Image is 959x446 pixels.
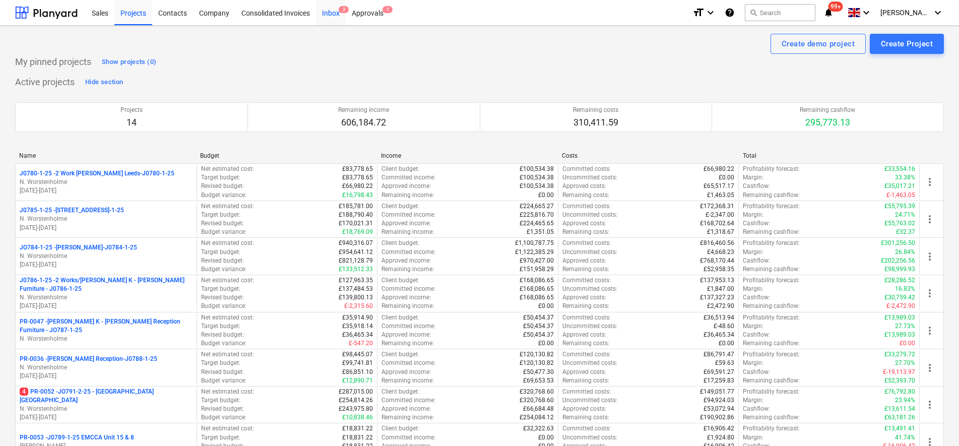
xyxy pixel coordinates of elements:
[884,350,915,359] p: £33,279.72
[342,413,373,422] p: £10,838.46
[562,302,609,310] p: Remaining costs :
[85,77,123,88] div: Hide section
[201,376,246,385] p: Budget variance :
[201,302,246,310] p: Budget variance :
[707,228,734,236] p: £1,318.67
[743,228,800,236] p: Remaining cashflow :
[515,239,554,247] p: £1,100,787.75
[381,331,431,339] p: Approved income :
[880,9,931,17] span: [PERSON_NAME]
[745,4,815,21] button: Search
[20,243,137,252] p: JO784-1-25 - [PERSON_NAME]-J0784-1-25
[381,302,434,310] p: Remaining income :
[342,191,373,200] p: £16,798.43
[562,257,606,265] p: Approved costs :
[201,350,254,359] p: Net estimated cost :
[700,239,734,247] p: £816,460.56
[743,165,800,173] p: Profitability forecast :
[562,350,611,359] p: Committed costs :
[520,285,554,293] p: £168,086.65
[562,359,617,367] p: Uncommitted costs :
[562,285,617,293] p: Uncommitted costs :
[20,169,193,195] div: J0780-1-25 -2 Work [PERSON_NAME] Leeds-J0780-1-25N. Worstenholme[DATE]-[DATE]
[895,211,915,219] p: 24.71%
[520,257,554,265] p: £970,427.00
[19,152,192,159] div: Name
[707,191,734,200] p: £1,463.05
[20,317,193,343] div: PR-0047 -[PERSON_NAME] K - [PERSON_NAME] Reception Furniture - JO787-1-25N. Worstenholme
[743,152,916,159] div: Total
[884,313,915,322] p: £13,989.03
[20,243,193,269] div: JO784-1-25 -[PERSON_NAME]-J0784-1-25N. Worstenholme[DATE]-[DATE]
[562,331,606,339] p: Approved costs :
[339,285,373,293] p: £137,484.53
[520,173,554,182] p: £100,534.38
[700,219,734,228] p: £168,702.64
[20,178,193,186] p: N. Worstenholme
[562,376,609,385] p: Remaining costs :
[743,293,770,302] p: Cashflow :
[800,106,855,114] p: Remaining cashflow
[881,257,915,265] p: £202,256.56
[339,388,373,396] p: £287,015.00
[743,339,800,348] p: Remaining cashflow :
[520,211,554,219] p: £225,816.70
[895,359,915,367] p: 27.70%
[870,34,944,54] button: Create Project
[381,359,435,367] p: Committed income :
[884,265,915,274] p: £98,999.93
[381,219,431,228] p: Approved income :
[743,276,800,285] p: Profitability forecast :
[562,173,617,182] p: Uncommitted costs :
[706,211,734,219] p: £-2,347.00
[704,313,734,322] p: £36,513.94
[381,313,419,322] p: Client budget :
[562,165,611,173] p: Committed costs :
[924,213,936,225] span: more_vert
[339,211,373,219] p: £188,790.40
[339,6,349,13] span: 2
[381,376,434,385] p: Remaining income :
[523,322,554,331] p: £50,454.37
[201,322,240,331] p: Target budget :
[705,7,717,19] i: keyboard_arrow_down
[743,350,800,359] p: Profitability forecast :
[886,191,915,200] p: £-1,463.05
[860,7,872,19] i: keyboard_arrow_down
[381,173,435,182] p: Committed income :
[381,191,434,200] p: Remaining income :
[381,182,431,190] p: Approved income :
[884,405,915,413] p: £13,611.54
[342,322,373,331] p: £35,918.14
[924,176,936,188] span: more_vert
[381,257,431,265] p: Approved income :
[381,405,431,413] p: Approved income :
[381,368,431,376] p: Approved income :
[743,396,763,405] p: Margin :
[704,331,734,339] p: £36,465.34
[349,339,373,348] p: £-547.20
[201,293,244,302] p: Revised budget :
[562,313,611,322] p: Committed costs :
[523,313,554,322] p: £50,454.37
[520,219,554,228] p: £224,465.65
[201,191,246,200] p: Budget variance :
[20,252,193,261] p: N. Worstenholme
[381,239,419,247] p: Client budget :
[339,239,373,247] p: £940,316.07
[562,276,611,285] p: Committed costs :
[20,186,193,195] p: [DATE] - [DATE]
[573,116,618,129] p: 310,411.59
[381,388,419,396] p: Client budget :
[20,206,193,232] div: J0785-1-25 -[STREET_ADDRESS]-1-25N. Worstenholme[DATE]-[DATE]
[573,106,618,114] p: Remaining costs
[743,173,763,182] p: Margin :
[201,413,246,422] p: Budget variance :
[201,228,246,236] p: Budget variance :
[527,228,554,236] p: £1,351.05
[20,302,193,310] p: [DATE] - [DATE]
[342,359,373,367] p: £99,741.81
[700,257,734,265] p: £768,170.44
[881,239,915,247] p: £301,256.50
[20,169,174,178] p: J0780-1-25 - 2 Work [PERSON_NAME] Leeds-J0780-1-25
